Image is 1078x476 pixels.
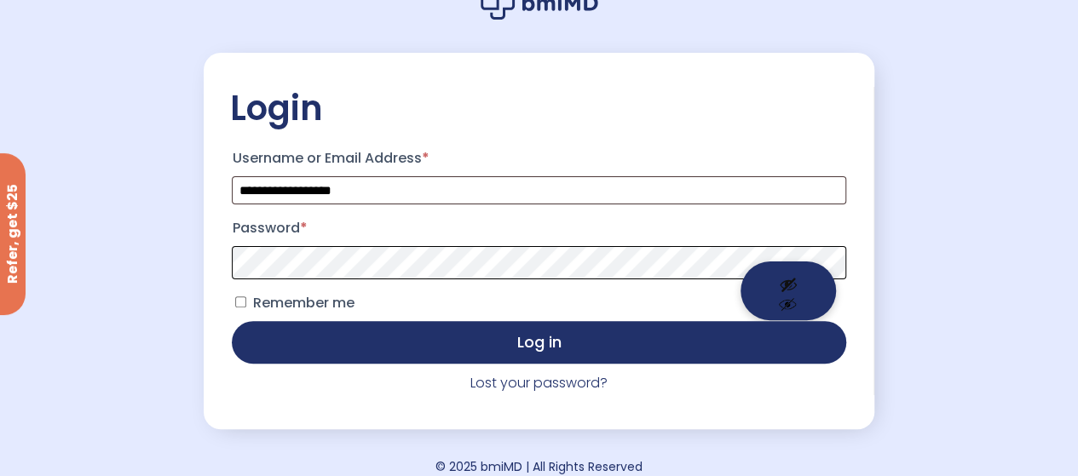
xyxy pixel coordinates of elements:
label: Username or Email Address [232,145,845,172]
h2: Login [229,87,848,129]
input: Remember me [235,296,246,307]
a: Lost your password? [470,373,608,393]
button: Show password [741,261,836,320]
label: Password [232,215,845,242]
button: Log in [232,321,845,364]
span: Remember me [252,293,354,313]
